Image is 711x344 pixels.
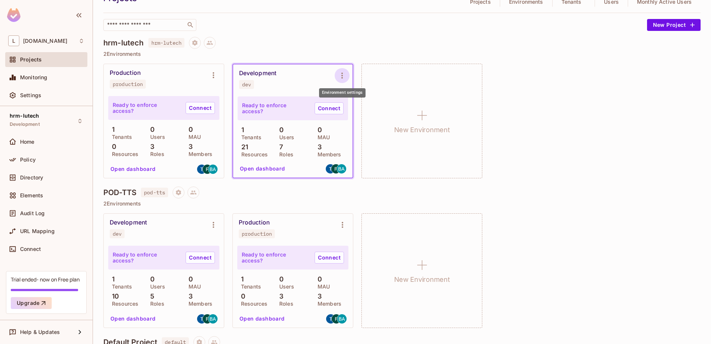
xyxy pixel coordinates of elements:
img: quynh@lutech.ltd [337,314,347,324]
p: Tenants [237,284,261,290]
a: Connect [315,102,344,114]
p: Users [276,134,294,140]
p: 5 [147,293,154,300]
p: 0 [108,143,116,150]
p: 1 [238,126,244,134]
span: Help & Updates [20,329,60,335]
button: Upgrade [11,297,52,309]
p: Users [147,134,165,140]
div: production [113,81,143,87]
div: Trial ended- now on Free plan [11,276,80,283]
p: Roles [276,152,293,157]
div: Development [239,70,276,77]
span: Home [20,139,35,145]
h4: POD-TTS [103,188,136,197]
span: Elements [20,192,43,198]
p: Tenants [238,134,261,140]
p: 10 [108,293,119,300]
p: Users [276,284,294,290]
span: Project settings [173,190,184,197]
p: 0 [147,126,155,133]
p: Resources [108,301,138,307]
p: Members [185,151,212,157]
span: L [8,35,19,46]
button: Environment settings [206,217,221,232]
a: Connect [186,252,215,264]
p: Roles [276,301,293,307]
p: 3 [314,143,322,151]
p: 0 [314,126,322,134]
h1: New Environment [394,124,450,136]
p: Resources [108,151,138,157]
a: Connect [315,252,344,264]
p: 0 [237,293,245,300]
span: Directory [20,175,43,181]
p: MAU [185,134,201,140]
span: pod-tts [141,188,168,197]
p: MAU [314,134,330,140]
p: Resources [237,301,267,307]
p: 3 [147,143,154,150]
img: quynh@lutech.ltd [208,314,218,324]
img: letattuan@lutech.ltd [197,314,206,324]
span: hrm-lutech [148,38,185,48]
button: Open dashboard [107,313,159,325]
p: 0 [276,275,284,283]
button: Open dashboard [107,163,159,175]
a: Connect [186,102,215,114]
p: 0 [185,126,193,133]
p: 0 [147,275,155,283]
button: Environment settings [206,68,221,83]
p: 3 [185,293,193,300]
span: Connect [20,246,41,252]
span: Monitoring [20,74,48,80]
p: 1 [108,275,115,283]
button: Environment settings [335,217,350,232]
p: 0 [185,275,193,283]
p: 1 [108,126,115,133]
img: minhkha@lutech.ltd [203,314,212,324]
p: Members [314,152,341,157]
p: 21 [238,143,248,151]
span: Settings [20,92,41,98]
span: Development [10,121,40,127]
img: quynh@lutech.ltd [208,165,218,174]
div: dev [242,82,251,87]
span: Project settings [189,41,201,48]
button: Open dashboard [237,313,288,325]
p: 2 Environments [103,201,701,207]
p: Users [147,284,165,290]
button: New Project [647,19,701,31]
p: 2 Environments [103,51,701,57]
p: Members [314,301,341,307]
p: 3 [276,293,283,300]
p: Members [185,301,212,307]
img: letattuan@lutech.ltd [197,165,206,174]
img: letattuan@lutech.ltd [326,164,335,173]
button: Environment settings [335,68,350,83]
p: Ready to enforce access? [113,102,180,114]
span: Workspace: lutech.ltd [23,38,67,44]
img: minhkha@lutech.ltd [203,165,212,174]
p: Roles [147,301,164,307]
p: Tenants [108,284,132,290]
p: Resources [238,152,268,157]
span: Policy [20,157,36,163]
div: Production [239,219,270,226]
img: quynh@lutech.ltd [337,164,346,173]
img: minhkha@lutech.ltd [331,164,341,173]
span: Projects [20,57,42,63]
span: Audit Log [20,210,45,216]
span: URL Mapping [20,228,55,234]
p: Ready to enforce access? [242,252,309,264]
div: production [242,231,272,237]
img: minhkha@lutech.ltd [332,314,341,324]
div: Production [110,69,141,77]
p: Ready to enforce access? [113,252,180,264]
p: 7 [276,143,283,151]
div: dev [113,231,122,237]
span: hrm-lutech [10,113,39,119]
div: Environment settings [319,88,366,98]
button: Open dashboard [237,163,288,175]
p: 1 [237,275,244,283]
